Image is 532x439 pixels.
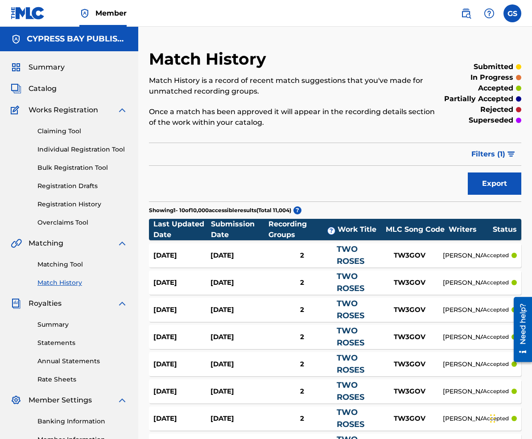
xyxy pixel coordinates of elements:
a: Summary [37,320,128,329]
p: Match History is a record of recent match suggestions that you've made for unmatched recording gr... [149,75,436,97]
a: Annual Statements [37,357,128,366]
div: User Menu [503,4,521,22]
div: [DATE] [210,305,268,315]
p: rejected [480,104,513,115]
img: expand [117,238,128,249]
p: Once a match has been approved it will appear in the recording details section of the work within... [149,107,436,128]
div: Submission Date [211,219,268,240]
span: Member Settings [29,395,92,406]
a: Rate Sheets [37,375,128,384]
a: TWO ROSES [337,299,364,320]
div: [PERSON_NAME] [443,414,483,423]
img: search [461,8,471,19]
span: Royalties [29,298,62,309]
p: accepted [483,360,509,368]
p: superseded [469,115,513,126]
span: Matching [29,238,63,249]
div: TW3GOV [376,250,443,261]
div: [PERSON_NAME] [443,278,483,287]
span: Member [95,8,127,18]
p: accepted [483,387,509,395]
img: Works Registration [11,105,22,115]
div: 2 [268,305,337,315]
p: accepted [478,83,513,94]
a: TWO ROSES [337,380,364,402]
p: accepted [483,414,509,423]
img: Accounts [11,34,21,45]
a: Banking Information [37,417,128,426]
div: [DATE] [153,278,210,288]
p: Showing 1 - 10 of 10,000 accessible results (Total 11,004 ) [149,206,291,214]
div: TW3GOV [376,359,443,369]
a: Statements [37,338,128,348]
a: Overclaims Tool [37,218,128,227]
img: expand [117,105,128,115]
div: [DATE] [210,386,268,397]
span: Works Registration [29,105,98,115]
div: 2 [268,386,337,397]
p: accepted [483,251,509,259]
img: help [484,8,495,19]
a: Public Search [457,4,475,22]
a: TWO ROSES [337,271,364,293]
div: [PERSON_NAME] [443,305,483,315]
div: TW3GOV [376,386,443,397]
div: TW3GOV [376,305,443,315]
div: 2 [268,359,337,369]
div: [DATE] [153,332,210,342]
div: [DATE] [153,250,210,261]
div: 2 [268,414,337,424]
div: [DATE] [210,359,268,369]
a: TWO ROSES [337,353,364,375]
h5: CYPRESS BAY PUBLISHING [27,34,128,44]
a: Claiming Tool [37,127,128,136]
p: submitted [474,62,513,72]
div: [DATE] [153,305,210,315]
a: Individual Registration Tool [37,145,128,154]
div: TW3GOV [376,278,443,288]
p: partially accepted [444,94,513,104]
button: Filters (1) [466,143,521,165]
div: [DATE] [153,359,210,369]
a: CatalogCatalog [11,83,57,94]
div: TW3GOV [376,332,443,342]
div: [DATE] [210,332,268,342]
div: Work Title [338,224,381,235]
div: [DATE] [210,278,268,288]
div: [DATE] [153,414,210,424]
img: MLC Logo [11,7,45,20]
img: expand [117,395,128,406]
div: Drag [490,405,495,432]
span: Summary [29,62,65,73]
img: Member Settings [11,395,21,406]
span: ? [293,206,301,214]
p: in progress [470,72,513,83]
p: accepted [483,306,509,314]
div: TW3GOV [376,414,443,424]
div: Last Updated Date [153,219,211,240]
div: [PERSON_NAME] [443,360,483,369]
a: Match History [37,278,128,287]
div: [PERSON_NAME] [443,387,483,396]
span: Catalog [29,83,57,94]
div: MLC Song Code [382,224,449,235]
div: Status [493,224,517,235]
div: [DATE] [153,386,210,397]
img: expand [117,298,128,309]
img: Matching [11,238,22,249]
a: TWO ROSES [337,244,364,266]
div: 2 [268,278,337,288]
span: Filters ( 1 ) [471,149,505,160]
div: [DATE] [210,250,268,261]
a: TWO ROSES [337,326,364,348]
div: 2 [268,250,337,261]
a: TWO ROSES [337,407,364,429]
button: Export [468,172,521,195]
span: ? [328,227,335,234]
iframe: Chat Widget [487,396,532,439]
a: Bulk Registration Tool [37,163,128,172]
iframe: Resource Center [507,294,532,365]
